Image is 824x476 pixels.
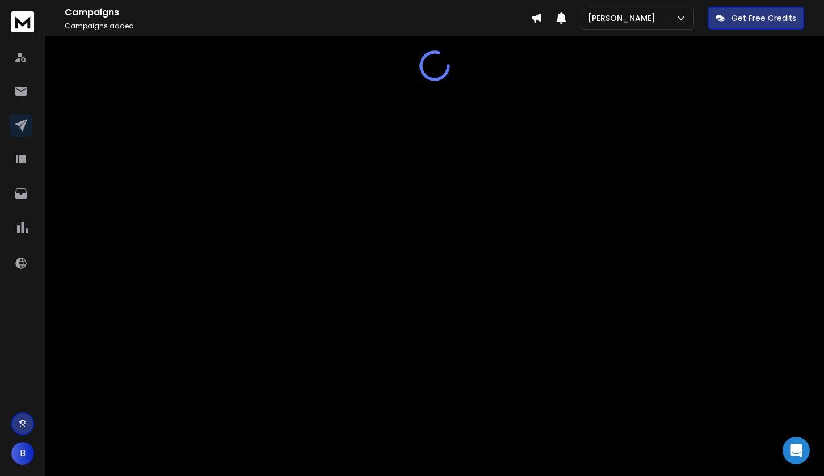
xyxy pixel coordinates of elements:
img: logo [11,11,34,32]
p: [PERSON_NAME] [588,12,660,24]
div: Open Intercom Messenger [783,437,810,464]
p: Get Free Credits [731,12,796,24]
button: B [11,442,34,465]
h1: Campaigns [65,6,531,19]
p: Campaigns added [65,22,531,31]
button: Get Free Credits [708,7,804,30]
